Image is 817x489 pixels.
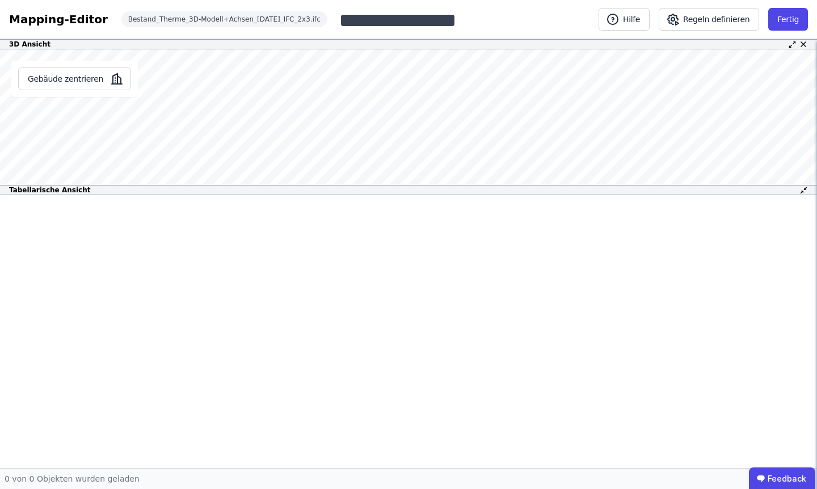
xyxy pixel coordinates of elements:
[9,11,108,27] div: Mapping-Editor
[121,11,327,27] div: Bestand_Therme_3D-Modell+Achsen_[DATE]_IFC_2x3.ifc
[599,8,650,31] button: Hilfe
[768,8,808,31] button: Fertig
[18,68,131,90] button: Gebäude zentrieren
[659,8,759,31] button: Regeln definieren
[9,186,90,195] span: Tabellarische Ansicht
[9,40,50,49] span: 3D Ansicht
